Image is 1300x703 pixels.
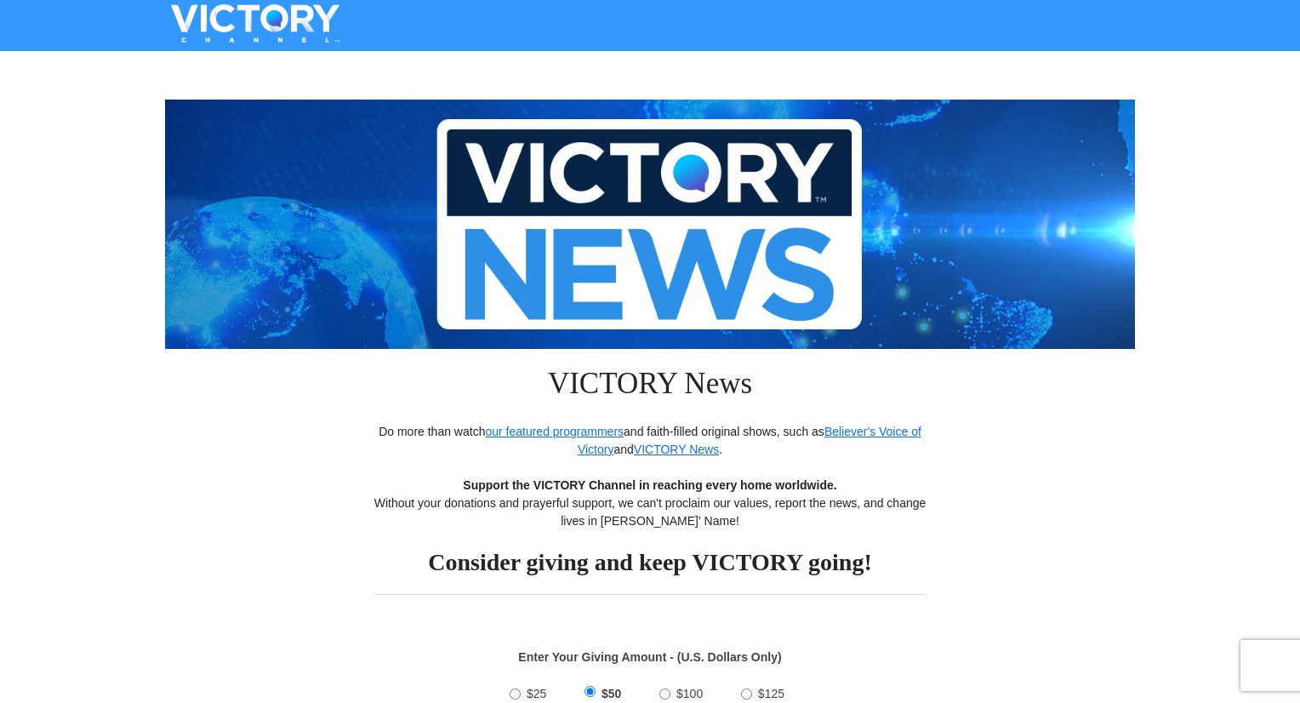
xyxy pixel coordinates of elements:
[634,443,719,456] a: VICTORY News
[518,650,781,664] strong: Enter Your Giving Amount - (U.S. Dollars Only)
[578,425,921,456] a: Believer's Voice of Victory
[527,687,546,700] span: $25
[373,423,927,577] div: Do more than watch and faith-filled original shows, such as and . Without your donations and pray...
[463,478,836,492] strong: Support the VICTORY Channel in reaching every home worldwide.
[428,549,872,575] strong: Consider giving and keep VICTORY going!
[758,687,784,700] span: $125
[485,425,624,438] a: our featured programmers
[149,4,362,43] img: VICTORYTHON - VICTORY Channel
[602,687,621,700] span: $50
[676,687,703,700] span: $100
[373,349,927,423] h1: VICTORY News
